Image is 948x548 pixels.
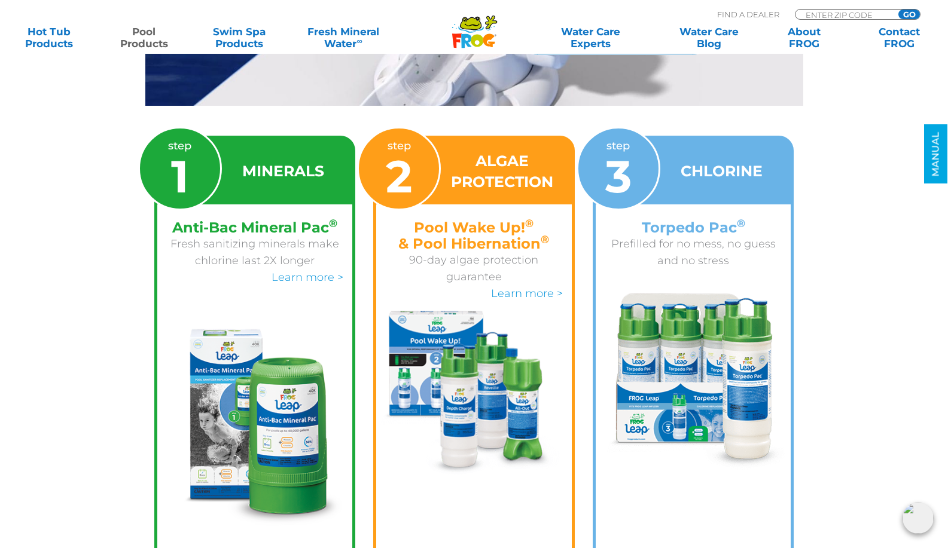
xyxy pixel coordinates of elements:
[767,26,841,50] a: AboutFROG
[386,149,412,204] span: 2
[531,26,651,50] a: Water CareExperts
[862,26,936,50] a: ContactFROG
[491,287,563,300] a: Learn more >
[202,26,276,50] a: Swim SpaProducts
[329,217,337,230] sup: ®
[903,503,934,534] img: openIcon
[525,217,534,230] sup: ®
[804,10,885,20] input: Zip Code Form
[737,217,745,230] sup: ®
[541,233,549,246] sup: ®
[600,293,787,470] img: frog-leap-step-3
[107,26,181,50] a: PoolProducts
[297,26,390,50] a: Fresh MineralWater∞
[12,26,86,50] a: Hot TubProducts
[376,311,572,476] img: frog-leap-step-2
[166,219,344,235] h4: Anti-Bac Mineral Pac
[385,252,563,285] p: 90-day algae protection guarantee
[157,310,353,548] img: 40K_AntiBacMineral_BOX-PAC
[605,149,632,204] span: 3
[168,137,191,199] p: step
[605,219,782,235] h4: Torpedo Pac
[272,271,343,284] a: Learn more >
[242,161,324,182] h3: MINERALS
[356,36,362,45] sup: ∞
[448,151,557,192] h3: ALGAE PROTECTION
[385,219,563,252] h4: Pool Wake Up! & Pool Hibernation
[166,235,344,269] p: Fresh sanitizing minerals make chlorine last 2X longer
[386,137,412,199] p: step
[605,137,632,199] p: step
[898,10,920,19] input: GO
[681,161,763,182] h3: CHLORINE
[717,9,779,20] p: Find A Dealer
[605,235,782,269] p: Prefilled for no mess, no guess and no stress
[924,125,947,184] a: MANUAL
[672,26,746,50] a: Water CareBlog
[171,149,188,204] span: 1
